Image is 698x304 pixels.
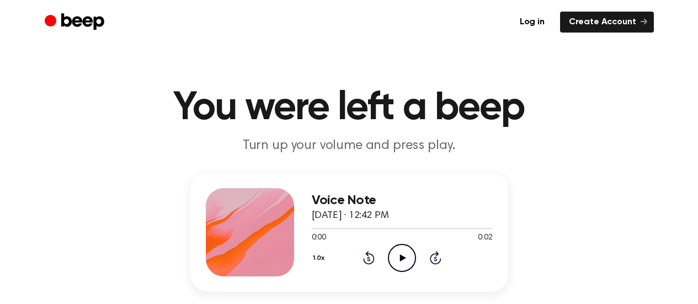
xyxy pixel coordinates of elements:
p: Turn up your volume and press play. [137,137,561,155]
a: Create Account [560,12,654,33]
span: 0:02 [478,232,492,244]
span: 0:00 [312,232,326,244]
a: Log in [511,12,553,33]
a: Beep [45,12,107,33]
h3: Voice Note [312,193,493,208]
h1: You were left a beep [67,88,632,128]
button: 1.0x [312,249,329,268]
span: [DATE] · 12:42 PM [312,211,389,221]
